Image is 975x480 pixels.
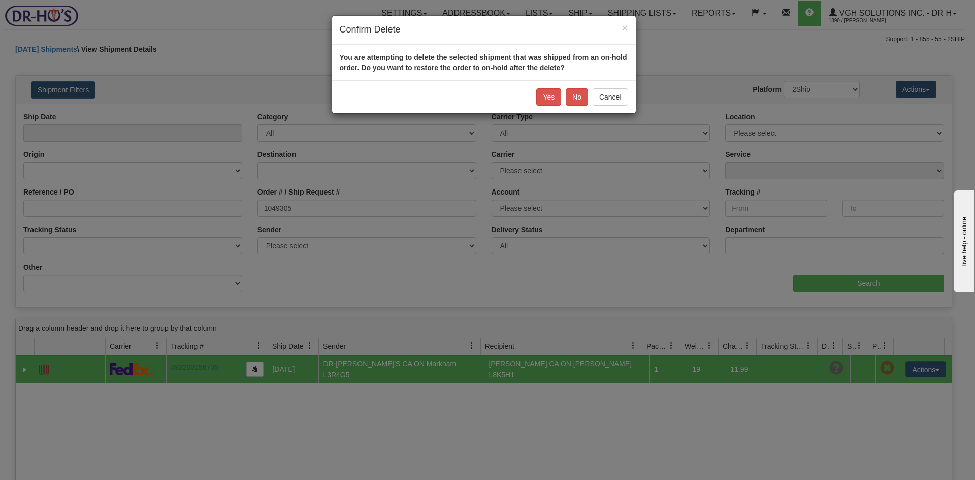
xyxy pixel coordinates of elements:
[340,23,628,37] h4: Confirm Delete
[536,88,561,106] button: Yes
[340,53,627,72] strong: You are attempting to delete the selected shipment that was shipped from an on-hold order. Do you...
[8,9,94,16] div: live help - online
[566,88,588,106] button: No
[952,188,974,292] iframe: chat widget
[622,22,628,33] button: Close
[622,22,628,34] span: ×
[593,88,628,106] button: Cancel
